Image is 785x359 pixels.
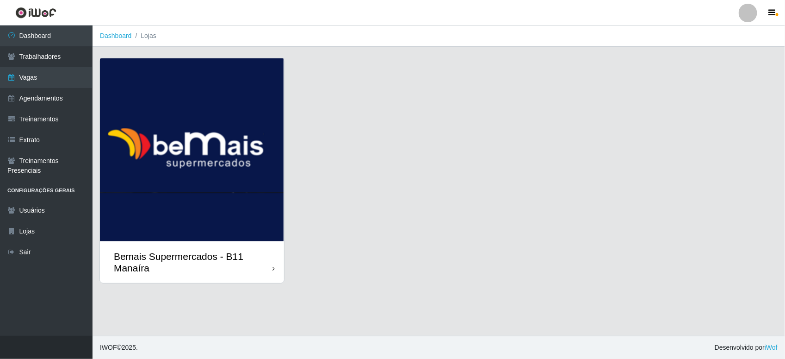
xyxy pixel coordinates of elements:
[100,344,117,351] span: IWOF
[100,32,132,39] a: Dashboard
[765,344,778,351] a: iWof
[114,251,272,274] div: Bemais Supermercados - B11 Manaíra
[715,343,778,353] span: Desenvolvido por
[15,7,56,19] img: CoreUI Logo
[100,58,284,241] img: cardImg
[132,31,156,41] li: Lojas
[93,25,785,47] nav: breadcrumb
[100,58,284,283] a: Bemais Supermercados - B11 Manaíra
[100,343,138,353] span: © 2025 .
